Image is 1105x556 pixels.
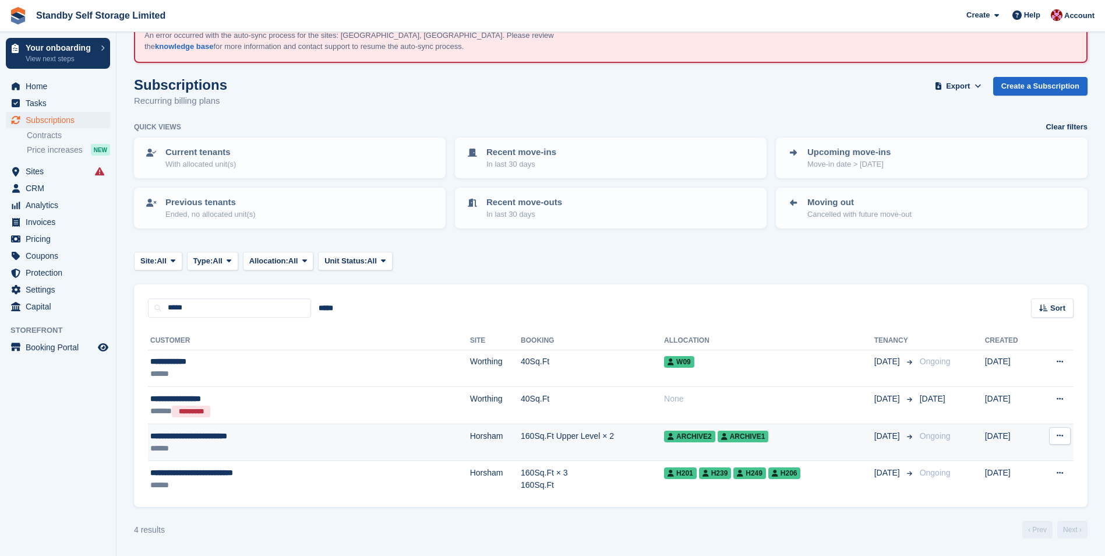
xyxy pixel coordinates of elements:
[768,467,801,479] span: H206
[456,139,765,177] a: Recent move-ins In last 30 days
[1050,302,1065,314] span: Sort
[27,130,110,141] a: Contracts
[6,231,110,247] a: menu
[157,255,167,267] span: All
[367,255,377,267] span: All
[134,77,227,93] h1: Subscriptions
[26,298,96,315] span: Capital
[874,467,902,479] span: [DATE]
[985,461,1036,498] td: [DATE]
[733,467,766,479] span: H249
[26,95,96,111] span: Tasks
[6,214,110,230] a: menu
[288,255,298,267] span: All
[26,163,96,180] span: Sites
[966,9,990,21] span: Create
[26,231,96,247] span: Pricing
[777,139,1086,177] a: Upcoming move-ins Move-in date > [DATE]
[470,387,521,424] td: Worthing
[134,94,227,108] p: Recurring billing plans
[243,252,314,271] button: Allocation: All
[456,189,765,227] a: Recent move-outs In last 30 days
[521,332,664,350] th: Booking
[134,524,165,536] div: 4 results
[699,467,732,479] span: H239
[664,356,694,368] span: W09
[946,80,970,92] span: Export
[874,430,902,442] span: [DATE]
[985,387,1036,424] td: [DATE]
[144,30,581,52] p: An error occurred with the auto-sync process for the sites: [GEOGRAPHIC_DATA], [GEOGRAPHIC_DATA]....
[91,144,110,156] div: NEW
[187,252,238,271] button: Type: All
[486,196,562,209] p: Recent move-outs
[249,255,288,267] span: Allocation:
[664,393,874,405] div: None
[470,461,521,498] td: Horsham
[664,467,697,479] span: H201
[521,350,664,387] td: 40Sq.Ft
[1024,9,1040,21] span: Help
[27,145,83,156] span: Price increases
[6,298,110,315] a: menu
[486,209,562,220] p: In last 30 days
[718,431,769,442] span: Archive1
[985,350,1036,387] td: [DATE]
[985,424,1036,461] td: [DATE]
[486,159,556,170] p: In last 30 days
[26,180,96,196] span: CRM
[1020,521,1090,539] nav: Page
[135,189,444,227] a: Previous tenants Ended, no allocated unit(s)
[95,167,104,176] i: Smart entry sync failures have occurred
[6,197,110,213] a: menu
[6,78,110,94] a: menu
[1051,9,1062,21] img: Rachel Corrigall
[6,163,110,180] a: menu
[31,6,170,25] a: Standby Self Storage Limited
[874,356,902,368] span: [DATE]
[470,350,521,387] td: Worthing
[920,468,951,477] span: Ongoing
[521,387,664,424] td: 40Sq.Ft
[6,281,110,298] a: menu
[993,77,1088,96] a: Create a Subscription
[874,393,902,405] span: [DATE]
[664,332,874,350] th: Allocation
[985,332,1036,350] th: Created
[193,255,213,267] span: Type:
[1057,521,1088,539] a: Next
[26,54,95,64] p: View next steps
[664,431,715,442] span: Archive2
[521,461,664,498] td: 160Sq.Ft × 3 160Sq.Ft
[165,196,256,209] p: Previous tenants
[6,38,110,69] a: Your onboarding View next steps
[6,248,110,264] a: menu
[1064,10,1095,22] span: Account
[26,248,96,264] span: Coupons
[807,146,891,159] p: Upcoming move-ins
[27,143,110,156] a: Price increases NEW
[470,332,521,350] th: Site
[26,281,96,298] span: Settings
[26,78,96,94] span: Home
[920,357,951,366] span: Ongoing
[26,214,96,230] span: Invoices
[920,394,945,403] span: [DATE]
[135,139,444,177] a: Current tenants With allocated unit(s)
[521,424,664,461] td: 160Sq.Ft Upper Level × 2
[140,255,157,267] span: Site:
[148,332,470,350] th: Customer
[6,339,110,356] a: menu
[165,146,236,159] p: Current tenants
[777,189,1086,227] a: Moving out Cancelled with future move-out
[134,252,182,271] button: Site: All
[96,340,110,354] a: Preview store
[933,77,984,96] button: Export
[26,197,96,213] span: Analytics
[26,44,95,52] p: Your onboarding
[6,112,110,128] a: menu
[874,332,915,350] th: Tenancy
[9,7,27,24] img: stora-icon-8386f47178a22dfd0bd8f6a31ec36ba5ce8667c1dd55bd0f319d3a0aa187defe.svg
[318,252,392,271] button: Unit Status: All
[470,424,521,461] td: Horsham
